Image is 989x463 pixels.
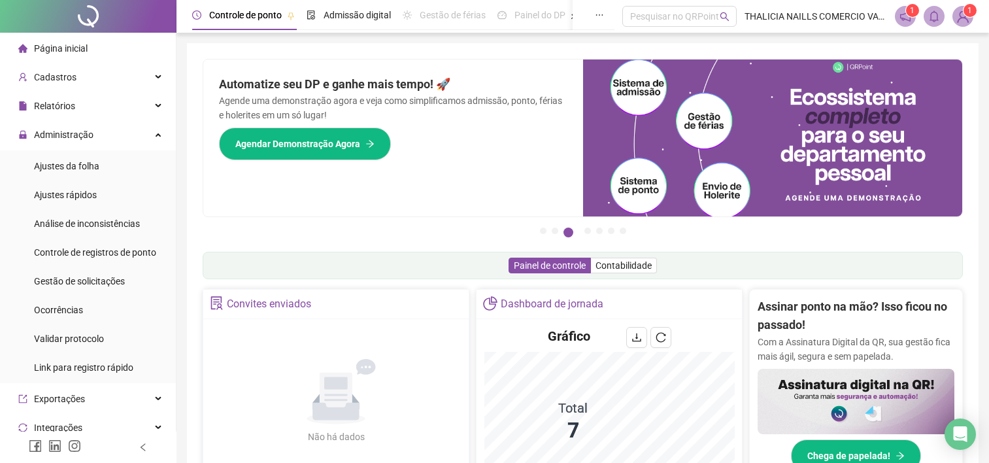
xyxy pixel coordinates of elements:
[18,101,27,111] span: file
[899,10,911,22] span: notification
[18,394,27,403] span: export
[501,293,603,315] div: Dashboard de jornada
[34,190,97,200] span: Ajustes rápidos
[34,161,99,171] span: Ajustes da folha
[34,72,76,82] span: Cadastros
[596,228,603,234] button: 5
[210,296,224,310] span: solution
[514,260,586,271] span: Painel de controle
[928,10,940,22] span: bell
[34,334,104,344] span: Validar protocolo
[896,451,905,460] span: arrow-right
[18,73,27,82] span: user-add
[227,293,311,315] div: Convites enviados
[720,12,729,22] span: search
[48,439,61,453] span: linkedin
[34,394,85,404] span: Exportações
[910,6,914,15] span: 1
[18,130,27,139] span: lock
[656,332,666,343] span: reload
[34,422,82,433] span: Integrações
[595,260,652,271] span: Contabilidade
[139,443,148,452] span: left
[745,9,886,24] span: THALICIA NAILLS COMERCIO VAREJISTA DE COSMETICOS LTDA
[584,228,591,234] button: 4
[497,10,507,20] span: dashboard
[287,12,295,20] span: pushpin
[34,362,133,373] span: Link para registro rápido
[758,335,954,364] p: Com a Assinatura Digital da QR, sua gestão fica mais ágil, segura e sem papelada.
[68,439,81,453] span: instagram
[34,276,125,286] span: Gestão de solicitações
[29,439,42,453] span: facebook
[235,137,360,151] span: Agendar Demonstração Agora
[420,10,486,20] span: Gestão de férias
[219,94,567,122] p: Agende uma demonstração agora e veja como simplificamos admissão, ponto, férias e holerites em um...
[758,298,954,335] h2: Assinar ponto na mão? Isso ficou no passado!
[483,296,497,310] span: pie-chart
[18,423,27,432] span: sync
[571,12,578,20] span: pushpin
[307,10,316,20] span: file-done
[192,10,201,20] span: clock-circle
[945,419,976,450] div: Open Intercom Messenger
[18,44,27,53] span: home
[552,228,558,234] button: 2
[365,139,375,148] span: arrow-right
[219,75,567,94] h2: Automatize seu DP e ganhe mais tempo! 🚀
[964,4,977,17] sup: Atualize o seu contato no menu Meus Dados
[324,10,391,20] span: Admissão digital
[583,60,963,216] img: banner%2Fd57e337e-a0d3-4837-9615-f134fc33a8e6.png
[276,430,396,444] div: Não há dados
[548,327,590,345] h4: Gráfico
[807,449,890,463] span: Chega de papelada!
[34,129,93,140] span: Administração
[608,228,614,234] button: 6
[403,10,412,20] span: sun
[953,7,973,26] img: 87548
[34,247,156,258] span: Controle de registros de ponto
[34,101,75,111] span: Relatórios
[758,369,954,434] img: banner%2F02c71560-61a6-44d4-94b9-c8ab97240462.png
[967,6,972,15] span: 1
[34,218,140,229] span: Análise de inconsistências
[563,228,573,237] button: 3
[34,305,83,315] span: Ocorrências
[34,43,88,54] span: Página inicial
[620,228,626,234] button: 7
[595,10,604,20] span: ellipsis
[906,4,919,17] sup: 1
[219,128,391,160] button: Agendar Demonstração Agora
[514,10,565,20] span: Painel do DP
[209,10,282,20] span: Controle de ponto
[540,228,546,234] button: 1
[631,332,642,343] span: download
